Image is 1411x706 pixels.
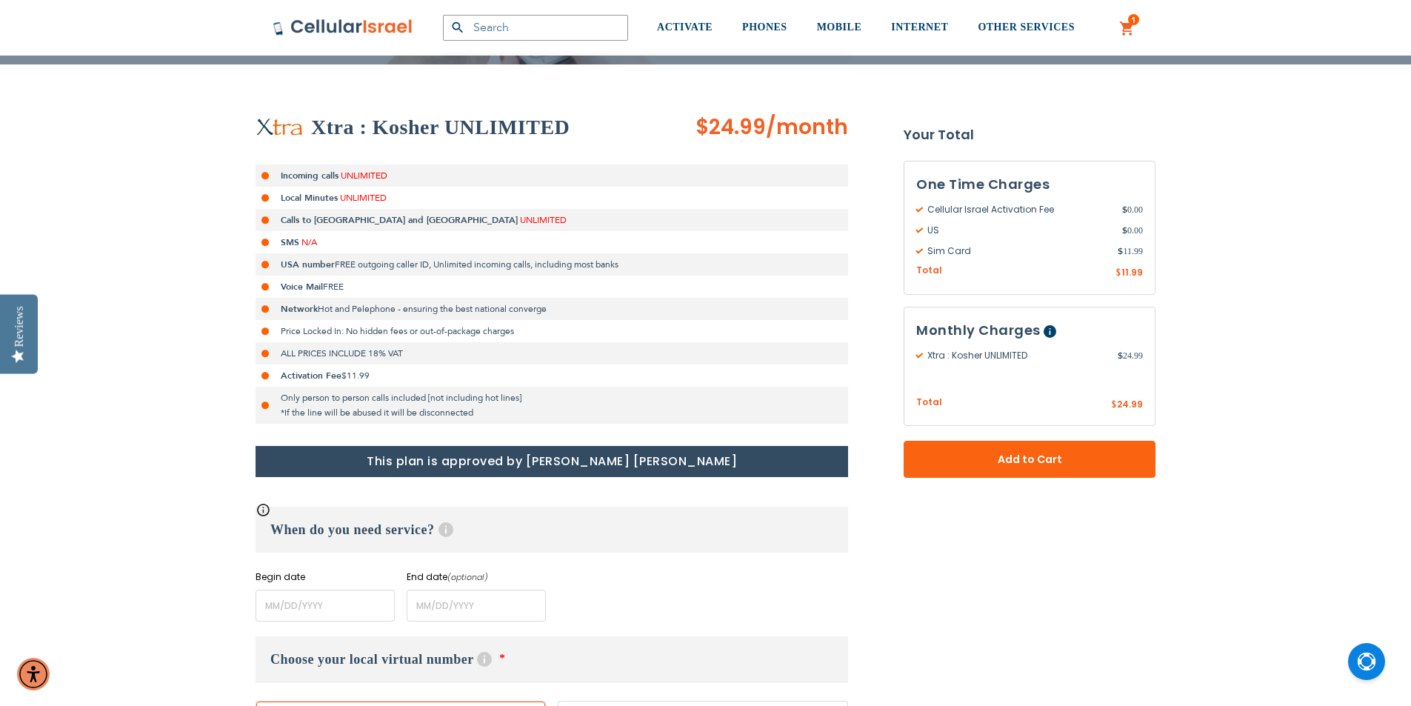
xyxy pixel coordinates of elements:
[817,21,862,33] span: MOBILE
[1131,14,1136,26] span: 1
[916,396,942,410] span: Total
[916,203,1122,216] span: Cellular Israel Activation Fee
[281,170,338,182] strong: Incoming calls
[904,124,1155,146] strong: Your Total
[1122,203,1127,216] span: $
[270,652,473,667] span: Choose your local virtual number
[318,303,547,315] span: Hot and Pelephone - ensuring the best national converge
[916,244,1118,258] span: Sim Card
[696,113,766,141] span: $24.99
[281,370,341,382] strong: Activation Fee
[13,306,26,347] div: Reviews
[281,281,323,293] strong: Voice Mail
[407,590,546,622] input: MM/DD/YYYY
[335,259,618,270] span: FREE outgoing caller ID, Unlimited incoming calls, including most banks
[1118,244,1143,258] span: 11.99
[477,652,492,667] span: Help
[340,192,387,204] span: UNLIMITED
[891,21,948,33] span: INTERNET
[1119,20,1135,38] a: 1
[742,21,787,33] span: PHONES
[281,192,338,204] strong: Local Minutes
[1117,398,1143,410] span: 24.99
[766,113,848,142] span: /month
[916,349,1118,362] span: Xtra : Kosher UNLIMITED
[438,522,453,537] span: Help
[904,441,1155,478] button: Add to Cart
[1115,267,1121,280] span: $
[17,658,50,690] div: Accessibility Menu
[916,173,1143,196] h3: One Time Charges
[978,21,1075,33] span: OTHER SERVICES
[256,446,848,477] h1: This plan is approved by [PERSON_NAME] [PERSON_NAME]
[281,214,518,226] strong: Calls to [GEOGRAPHIC_DATA] and [GEOGRAPHIC_DATA]
[281,303,318,315] strong: Network
[1118,349,1143,362] span: 24.99
[1111,399,1117,412] span: $
[1118,244,1123,258] span: $
[1044,325,1056,338] span: Help
[256,320,848,342] li: Price Locked In: No hidden fees or out-of-package charges
[256,387,848,424] li: Only person to person calls included [not including hot lines] *If the line will be abused it wil...
[256,570,395,584] label: Begin date
[281,236,299,248] strong: SMS
[657,21,713,33] span: ACTIVATE
[341,370,370,382] span: $11.99
[407,570,546,584] label: End date
[1122,203,1143,216] span: 0.00
[341,170,387,182] span: UNLIMITED
[273,19,413,36] img: Cellular Israel Logo
[447,571,488,583] i: (optional)
[916,264,942,278] span: Total
[1122,224,1143,237] span: 0.00
[1122,224,1127,237] span: $
[256,507,848,553] h3: When do you need service?
[256,118,304,137] img: Xtra : Kosher UNLIMITED
[311,113,570,142] h2: Xtra : Kosher UNLIMITED
[520,214,567,226] span: UNLIMITED
[916,321,1041,339] span: Monthly Charges
[1121,266,1143,279] span: 11.99
[1118,349,1123,362] span: $
[443,15,628,41] input: Search
[301,236,317,248] span: N/A
[323,281,344,293] span: FREE
[281,259,335,270] strong: USA number
[256,590,395,622] input: MM/DD/YYYY
[953,452,1107,467] span: Add to Cart
[256,342,848,364] li: ALL PRICES INCLUDE 18% VAT
[916,224,1122,237] span: US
